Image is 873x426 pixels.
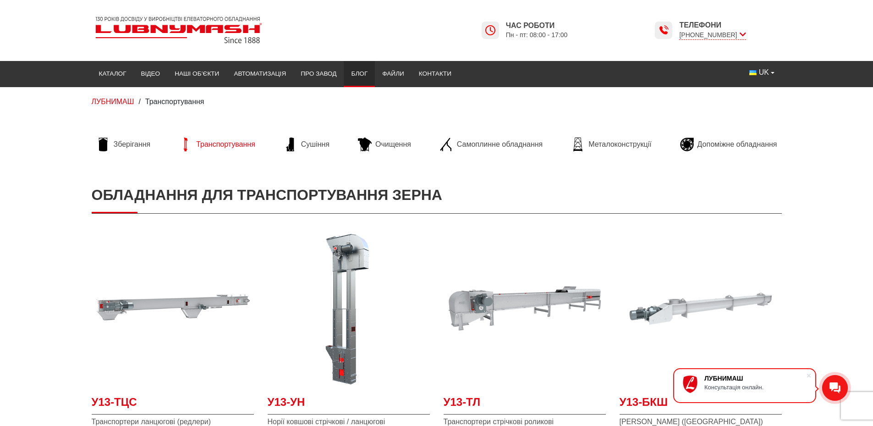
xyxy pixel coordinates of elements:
button: UK [742,64,781,81]
a: Файли [375,64,412,84]
a: У13-ТЛ [444,394,606,415]
a: Про завод [293,64,344,84]
a: Сушіння [279,138,334,151]
span: Транспортування [145,98,204,105]
img: Lubnymash time icon [658,25,669,36]
a: Металоконструкції [566,138,656,151]
a: Наші об’єкти [167,64,226,84]
div: ЛУБНИМАШ [704,375,806,382]
a: Відео [134,64,168,84]
a: Зберігання [92,138,155,151]
h1: Обладнання для транспортування зерна [92,177,782,213]
span: Допоміжне обладнання [697,139,777,149]
span: Очищення [375,139,411,149]
span: UK [759,67,769,77]
a: Каталог [92,64,134,84]
a: Очищення [353,138,416,151]
span: / [138,98,140,105]
a: ЛУБНИМАШ [92,98,134,105]
span: Телефони [679,20,746,30]
span: Металоконструкції [588,139,651,149]
a: У13-УН [268,394,430,415]
span: Сушіння [301,139,329,149]
a: У13-ТЦС [92,394,254,415]
img: Lubnymash time icon [485,25,496,36]
a: У13-БКШ [620,394,782,415]
a: Блог [344,64,375,84]
a: Контакти [412,64,459,84]
img: Українська [749,70,757,75]
span: Пн - пт: 08:00 - 17:00 [506,31,568,39]
a: Самоплинне обладнання [435,138,547,151]
span: Зберігання [114,139,151,149]
span: [PHONE_NUMBER] [679,30,746,40]
div: Консультація онлайн. [704,384,806,391]
span: Транспортування [196,139,255,149]
img: Lubnymash [92,13,266,47]
a: Транспортування [174,138,260,151]
span: Самоплинне обладнання [457,139,543,149]
span: Час роботи [506,21,568,31]
a: Допоміжне обладнання [675,138,782,151]
a: Автоматизація [226,64,293,84]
